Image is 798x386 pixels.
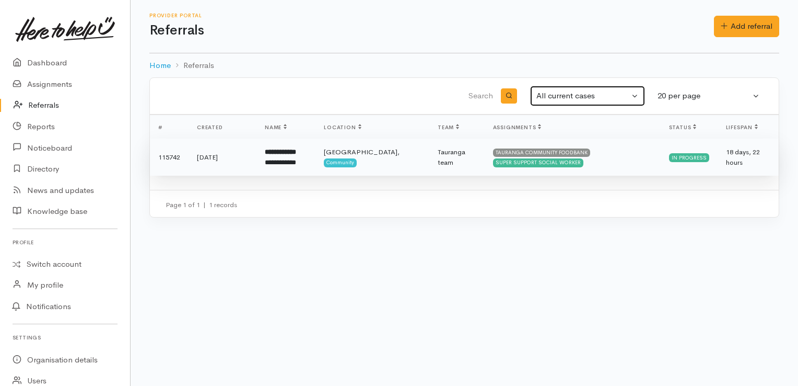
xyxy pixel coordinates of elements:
span: 18 days, 22 hours [726,147,760,167]
span: Assignments [493,124,542,131]
h6: Profile [13,235,118,249]
button: All current cases [530,86,645,106]
span: Community [324,158,357,167]
h6: Settings [13,331,118,345]
th: Created [189,115,256,140]
div: In progress [669,153,709,162]
small: Page 1 of 1 1 records [166,200,237,209]
h6: Provider Portal [149,13,714,18]
span: Status [669,124,697,131]
span: Name [265,124,287,131]
span: Team [438,124,459,131]
span: Location [324,124,361,131]
a: Add referral [714,16,779,37]
td: 115742 [150,139,189,176]
div: 20 per page [658,90,750,102]
button: 20 per page [651,86,766,106]
time: [DATE] [197,153,218,162]
div: Tauranga team [438,147,476,167]
div: All current cases [536,90,629,102]
div: TAURANGA COMMUNITY FOODBANK [493,149,590,157]
a: Home [149,60,171,72]
h1: Referrals [149,23,714,38]
div: SUPER SUPPORT SOCIAL WORKER [493,158,583,167]
span: [GEOGRAPHIC_DATA], [324,147,400,156]
th: # [150,115,189,140]
span: | [203,200,206,209]
nav: breadcrumb [149,53,779,78]
input: Search [162,84,495,109]
span: Lifespan [726,124,758,131]
li: Referrals [171,60,214,72]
